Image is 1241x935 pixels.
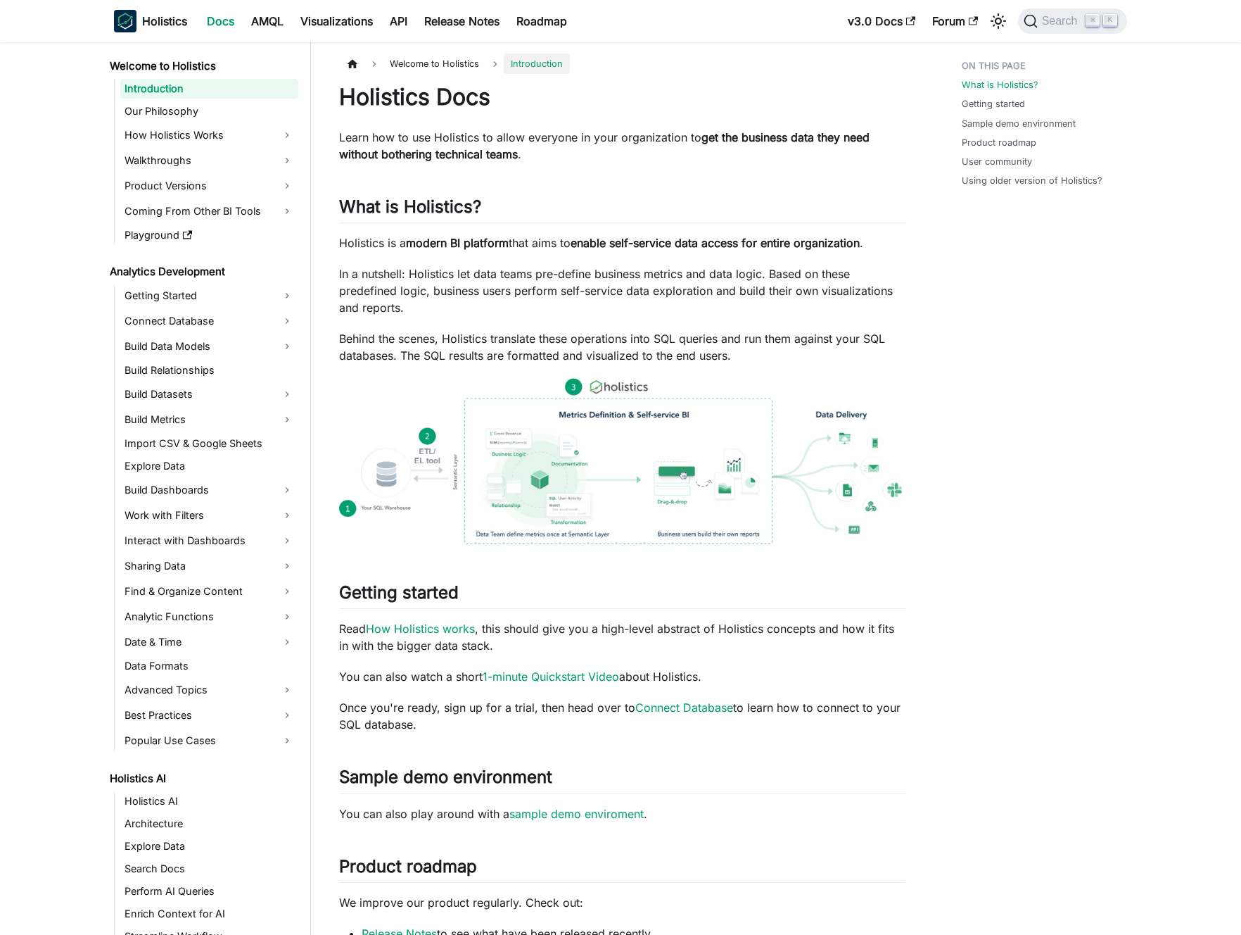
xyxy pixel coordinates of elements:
[416,10,508,32] a: Release Notes
[114,10,187,32] a: HolisticsHolistics
[142,13,187,30] b: Holistics
[483,670,619,684] a: 1-minute Quickstart Video
[339,699,905,733] p: Once you're ready, sign up for a trial, then head over to to learn how to connect to your SQL dat...
[120,310,298,332] a: Connect Database
[339,767,905,793] h2: Sample demo environment
[120,729,298,752] a: Popular Use Cases
[120,529,298,552] a: Interact with Dashboards
[120,360,298,380] a: Build Relationships
[120,555,298,577] a: Sharing Data
[962,97,1025,111] a: Getting started
[571,236,860,250] strong: enable self-service data access for entire organization
[339,196,905,223] h2: What is Holistics?
[120,456,298,476] a: Explore Data
[339,330,905,364] p: Behind the scenes, Holistics translate these operations into SQL queries and run them against you...
[120,434,298,453] a: Import CSV & Google Sheets
[120,284,298,307] a: Getting Started
[120,408,298,431] a: Build Metrics
[120,124,298,146] a: How Holistics Works
[962,136,1036,149] a: Product roadmap
[120,881,298,901] a: Perform AI Queries
[339,894,905,911] p: We improve our product regularly. Check out:
[106,262,298,282] a: Analytics Development
[120,605,298,628] a: Analytic Functions
[962,174,1102,187] a: Using older version of Holistics?
[339,620,905,654] p: Read , this should give you a high-level abstract of Holistics concepts and how it fits in with t...
[339,54,905,74] nav: Breadcrumbs
[339,378,905,544] img: How Holistics fits in your Data Stack
[509,807,644,821] a: sample demo enviroment
[100,42,311,935] nav: Docs sidebar
[114,10,136,32] img: Holistics
[120,479,298,501] a: Build Dashboards
[198,10,243,32] a: Docs
[839,10,924,32] a: v3.0 Docs
[106,56,298,76] a: Welcome to Holistics
[339,856,905,883] h2: Product roadmap
[1018,8,1127,34] button: Search (Command+K)
[339,805,905,822] p: You can also play around with a .
[120,79,298,99] a: Introduction
[120,200,298,222] a: Coming From Other BI Tools
[406,236,509,250] strong: modern BI platform
[120,656,298,676] a: Data Formats
[987,10,1010,32] button: Switch between dark and light mode (currently light mode)
[339,54,366,74] a: Home page
[1086,14,1100,27] kbd: ⌘
[120,504,298,527] a: Work with Filters
[120,704,298,727] a: Best Practices
[962,117,1076,130] a: Sample demo environment
[635,701,733,715] a: Connect Database
[962,155,1032,168] a: User community
[339,234,905,251] p: Holistics is a that aims to .
[120,149,298,172] a: Walkthroughs
[120,383,298,406] a: Build Datasets
[381,10,416,32] a: API
[120,580,298,603] a: Find & Organize Content
[120,101,298,121] a: Our Philosophy
[120,679,298,701] a: Advanced Topics
[120,814,298,834] a: Architecture
[339,582,905,609] h2: Getting started
[120,859,298,879] a: Search Docs
[106,769,298,789] a: Holistics AI
[292,10,381,32] a: Visualizations
[120,175,298,197] a: Product Versions
[508,10,575,32] a: Roadmap
[1038,15,1086,27] span: Search
[120,631,298,653] a: Date & Time
[339,265,905,316] p: In a nutshell: Holistics let data teams pre-define business metrics and data logic. Based on thes...
[924,10,986,32] a: Forum
[504,54,570,74] span: Introduction
[962,78,1038,92] a: What is Holistics?
[383,54,486,74] span: Welcome to Holistics
[339,668,905,685] p: You can also watch a short about Holistics.
[366,622,475,636] a: How Holistics works
[120,225,298,245] a: Playground
[1103,14,1117,27] kbd: K
[339,129,905,163] p: Learn how to use Holistics to allow everyone in your organization to .
[120,791,298,811] a: Holistics AI
[120,836,298,856] a: Explore Data
[243,10,292,32] a: AMQL
[120,904,298,924] a: Enrich Context for AI
[339,83,905,111] h1: Holistics Docs
[120,335,298,358] a: Build Data Models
